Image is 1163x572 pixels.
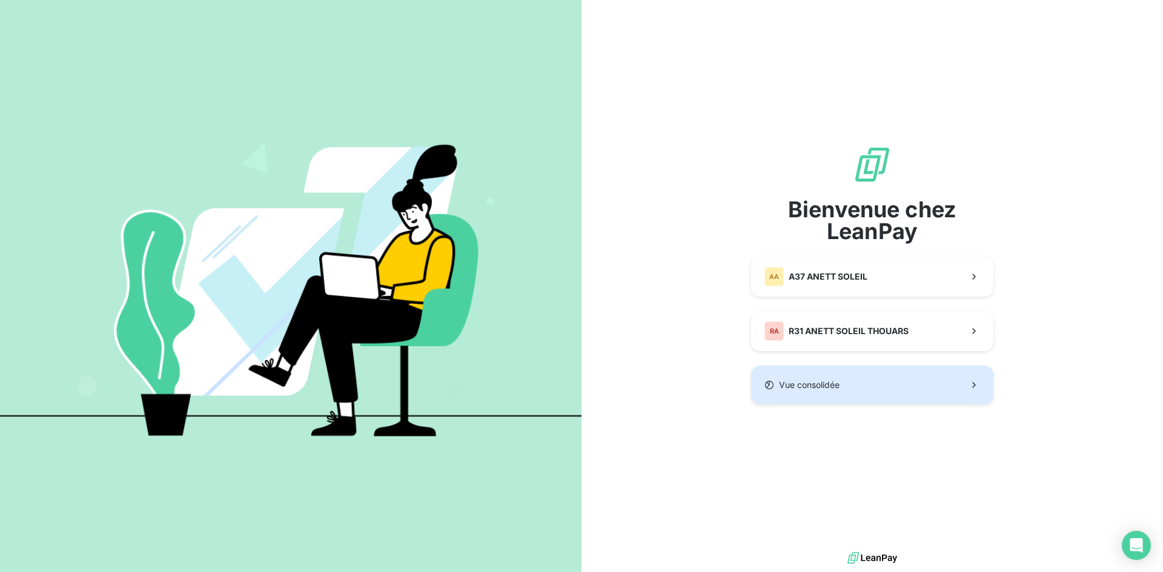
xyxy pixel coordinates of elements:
[853,145,892,184] img: logo sigle
[751,366,993,404] button: Vue consolidée
[751,257,993,297] button: AAA37 ANETT SOLEIL
[764,321,784,341] div: RA
[789,325,909,337] span: R31 ANETT SOLEIL THOUARS
[779,379,840,391] span: Vue consolidée
[1122,531,1151,560] div: Open Intercom Messenger
[789,271,867,283] span: A37 ANETT SOLEIL
[764,267,784,286] div: AA
[751,199,993,242] span: Bienvenue chez LeanPay
[847,549,897,567] img: logo
[751,311,993,351] button: RAR31 ANETT SOLEIL THOUARS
